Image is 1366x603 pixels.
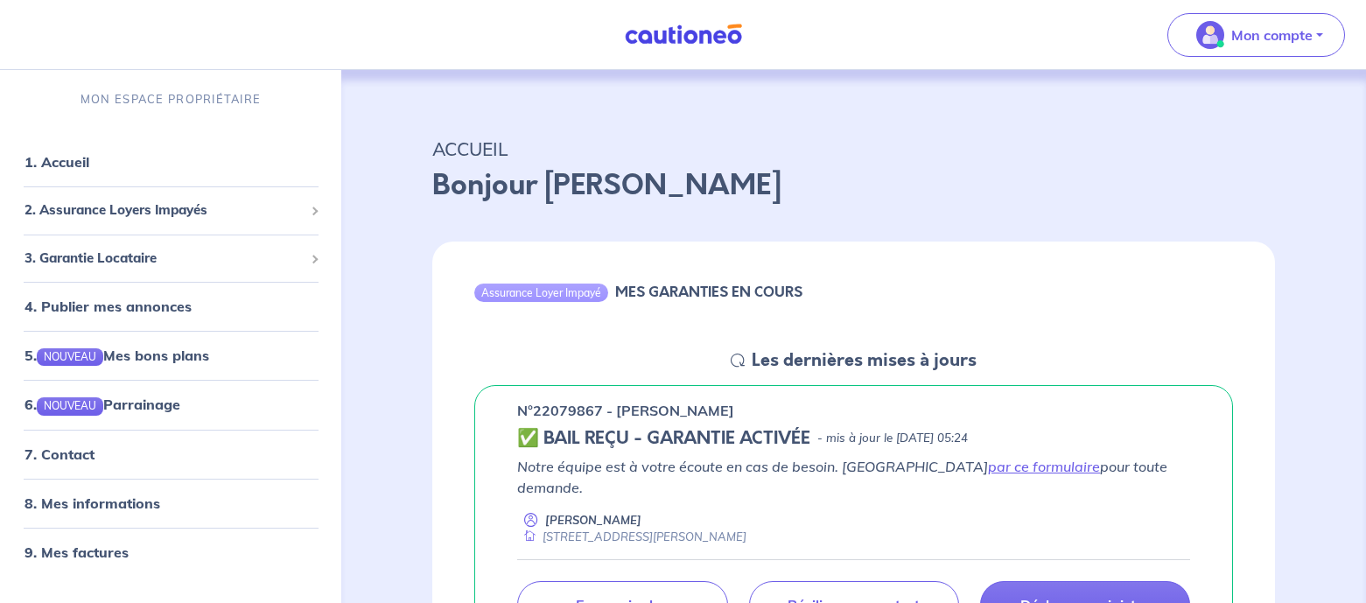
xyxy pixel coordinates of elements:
p: n°22079867 - [PERSON_NAME] [517,400,734,421]
div: 9. Mes factures [7,535,334,570]
p: [PERSON_NAME] [545,512,641,529]
div: [STREET_ADDRESS][PERSON_NAME] [517,529,746,545]
a: 5.NOUVEAUMes bons plans [25,347,209,364]
div: 8. Mes informations [7,486,334,521]
p: ACCUEIL [432,133,1275,165]
div: Assurance Loyer Impayé [474,284,608,301]
a: 9. Mes factures [25,543,129,561]
p: Notre équipe est à votre écoute en cas de besoin. [GEOGRAPHIC_DATA] pour toute demande. [517,456,1190,498]
div: state: CONTRACT-VALIDATED, Context: ,MAYBE-CERTIFICATE,,LESSOR-DOCUMENTS,IS-ODEALIM [517,428,1190,449]
span: 3. Garantie Locataire [25,249,304,269]
p: MON ESPACE PROPRIÉTAIRE [81,91,261,108]
p: Bonjour [PERSON_NAME] [432,165,1275,207]
a: 1. Accueil [25,153,89,171]
a: par ce formulaire [988,458,1100,475]
p: Mon compte [1231,25,1313,46]
div: 6.NOUVEAUParrainage [7,387,334,422]
div: 4. Publier mes annonces [7,289,334,324]
span: 2. Assurance Loyers Impayés [25,200,304,221]
h6: MES GARANTIES EN COURS [615,284,802,300]
h5: Les dernières mises à jours [752,350,977,371]
button: illu_account_valid_menu.svgMon compte [1167,13,1345,57]
a: 6.NOUVEAUParrainage [25,396,180,413]
a: 7. Contact [25,445,95,463]
h5: ✅ BAIL REÇU - GARANTIE ACTIVÉE [517,428,810,449]
img: Cautioneo [618,24,749,46]
img: illu_account_valid_menu.svg [1196,21,1224,49]
div: 5.NOUVEAUMes bons plans [7,338,334,373]
a: 4. Publier mes annonces [25,298,192,315]
div: 3. Garantie Locataire [7,242,334,276]
div: 7. Contact [7,437,334,472]
p: - mis à jour le [DATE] 05:24 [817,430,968,447]
a: 8. Mes informations [25,494,160,512]
div: 1. Accueil [7,144,334,179]
div: 2. Assurance Loyers Impayés [7,193,334,228]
